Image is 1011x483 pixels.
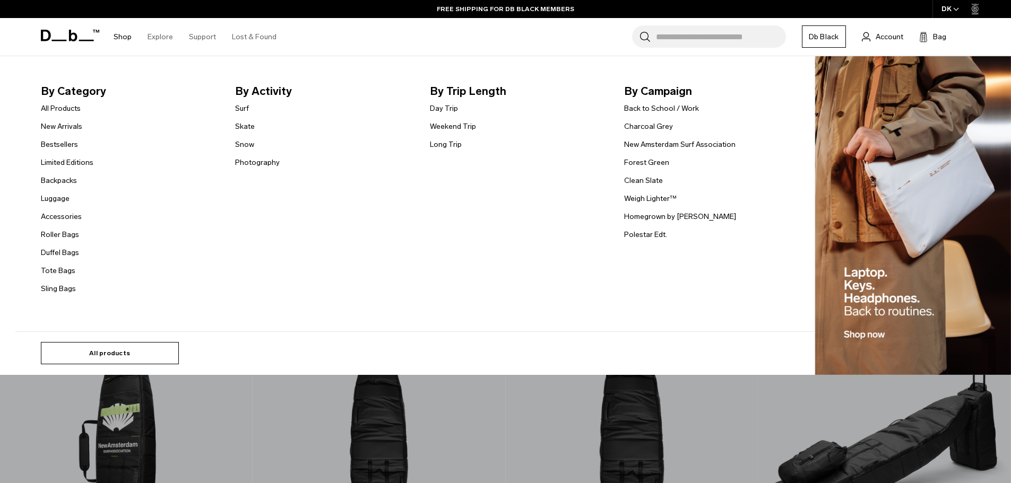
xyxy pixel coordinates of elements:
[41,283,76,294] a: Sling Bags
[624,83,802,100] span: By Campaign
[235,83,413,100] span: By Activity
[802,25,846,48] a: Db Black
[624,211,736,222] a: Homegrown by [PERSON_NAME]
[148,18,173,56] a: Explore
[41,139,78,150] a: Bestsellers
[41,83,219,100] span: By Category
[624,121,673,132] a: Charcoal Grey
[919,30,946,43] button: Bag
[41,175,77,186] a: Backpacks
[430,83,608,100] span: By Trip Length
[862,30,903,43] a: Account
[624,175,663,186] a: Clean Slate
[624,103,699,114] a: Back to School / Work
[624,229,667,240] a: Polestar Edt.
[232,18,276,56] a: Lost & Found
[235,139,254,150] a: Snow
[41,229,79,240] a: Roller Bags
[41,193,70,204] a: Luggage
[41,211,82,222] a: Accessories
[933,31,946,42] span: Bag
[624,193,677,204] a: Weigh Lighter™
[41,157,93,168] a: Limited Editions
[41,342,179,364] a: All products
[430,121,476,132] a: Weekend Trip
[235,121,255,132] a: Skate
[106,18,284,56] nav: Main Navigation
[189,18,216,56] a: Support
[624,139,736,150] a: New Amsterdam Surf Association
[41,103,81,114] a: All Products
[235,157,280,168] a: Photography
[624,157,669,168] a: Forest Green
[41,121,82,132] a: New Arrivals
[235,103,249,114] a: Surf
[41,265,75,276] a: Tote Bags
[41,247,79,258] a: Duffel Bags
[430,103,458,114] a: Day Trip
[876,31,903,42] span: Account
[430,139,462,150] a: Long Trip
[114,18,132,56] a: Shop
[437,4,574,14] a: FREE SHIPPING FOR DB BLACK MEMBERS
